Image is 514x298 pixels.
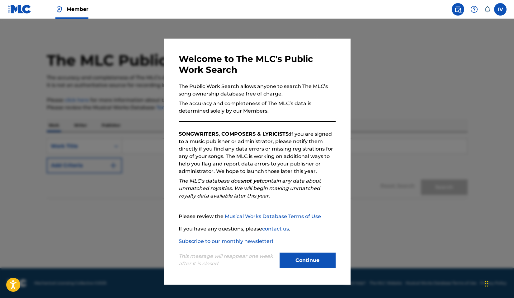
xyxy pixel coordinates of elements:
a: Subscribe to our monthly newsletter! [179,238,273,244]
p: The Public Work Search allows anyone to search The MLC’s song ownership database free of charge. [179,83,336,98]
div: Arrastrar [485,274,488,293]
img: search [454,6,462,13]
img: help [470,6,478,13]
p: Please review the [179,213,336,220]
a: Public Search [452,3,464,16]
p: This message will reappear one week after it is closed. [179,253,276,268]
a: Musical Works Database Terms of Use [225,213,321,219]
div: User Menu [494,3,507,16]
strong: SONGWRITERS, COMPOSERS & LYRICISTS: [179,131,290,137]
span: Member [67,6,88,13]
p: If you are signed to a music publisher or administrator, please notify them directly if you find ... [179,130,336,175]
strong: not yet [243,178,262,184]
div: Notifications [484,6,490,12]
p: If you have any questions, please . [179,225,336,233]
div: Help [468,3,480,16]
img: MLC Logo [7,5,31,14]
h3: Welcome to The MLC's Public Work Search [179,54,336,75]
p: The accuracy and completeness of The MLC’s data is determined solely by our Members. [179,100,336,115]
img: Top Rightsholder [55,6,63,13]
button: Continue [280,253,336,268]
em: The MLC’s database does contain any data about unmatched royalties. We will begin making unmatche... [179,178,321,199]
a: contact us [262,226,289,232]
div: Widget de chat [483,268,514,298]
iframe: Chat Widget [483,268,514,298]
